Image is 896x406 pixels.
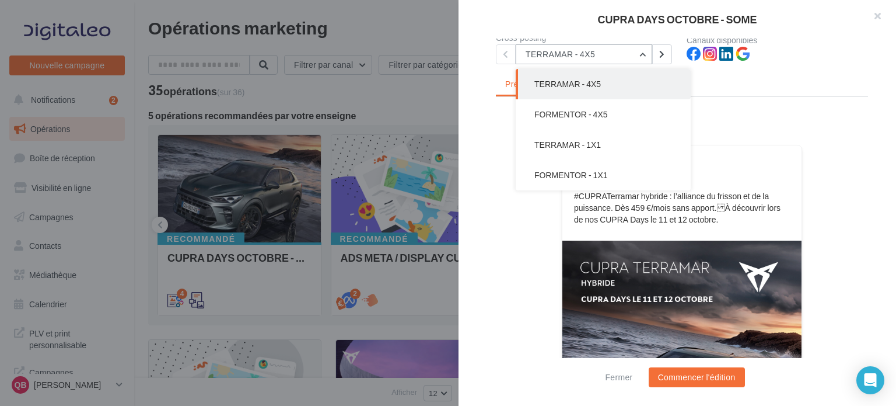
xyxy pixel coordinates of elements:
span: TERRAMAR - 4X5 [534,79,601,89]
div: CUPRA DAYS OCTOBRE - SOME [477,14,877,25]
p: #CUPRATerramar hybride : l’alliance du frisson et de la puissance. Dès 459 €/mois sans apport. À ... [574,190,790,225]
span: TERRAMAR - 1X1 [534,140,601,150]
span: FORMENTOR - 4X5 [534,109,608,119]
button: FORMENTOR - 4X5 [516,99,691,130]
span: FORMENTOR - 1X1 [534,170,608,180]
div: Open Intercom Messenger [856,366,884,394]
button: TERRAMAR - 4X5 [516,69,691,99]
div: Canaux disponibles [687,36,868,44]
button: TERRAMAR - 4X5 [516,44,652,64]
button: Fermer [600,370,637,384]
button: FORMENTOR - 1X1 [516,160,691,190]
div: Cross-posting [496,34,677,42]
button: Commencer l'édition [649,367,745,387]
button: TERRAMAR - 1X1 [516,130,691,160]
